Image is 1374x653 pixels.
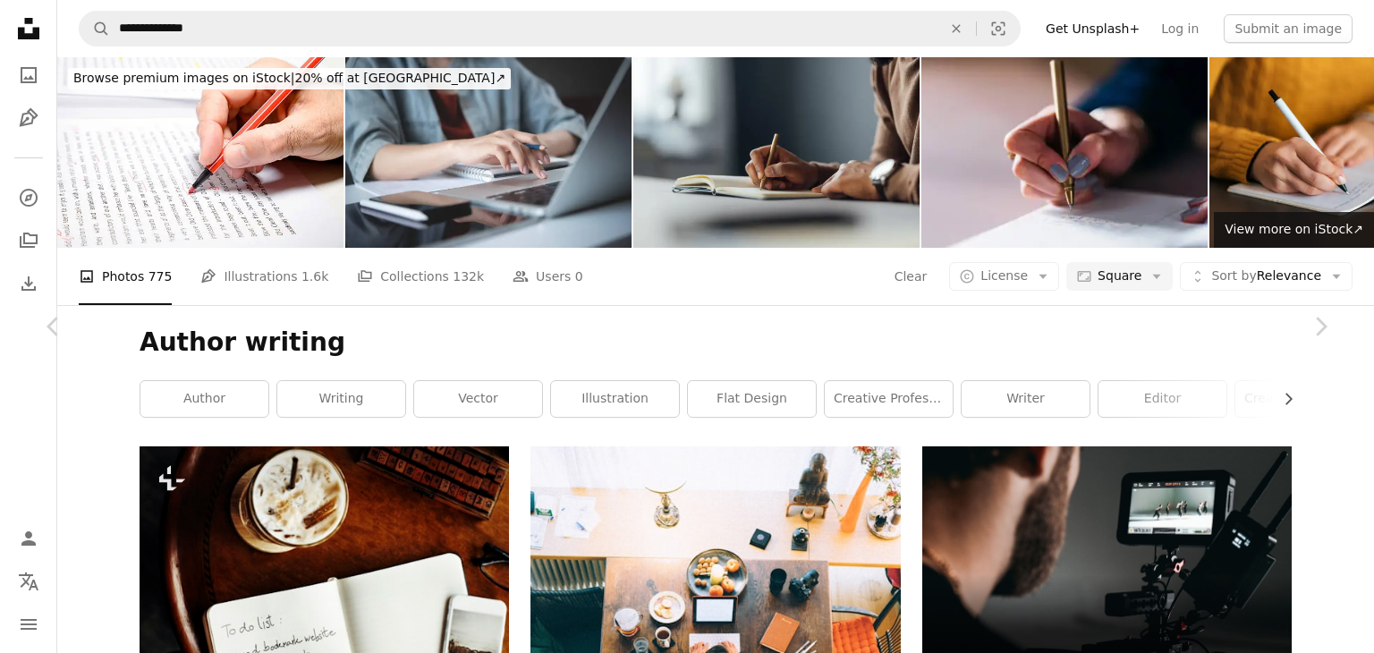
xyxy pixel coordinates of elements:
a: To Do List Note Digital Device Iced Coffee Cafe [140,623,509,639]
button: Sort byRelevance [1180,262,1353,291]
span: 20% off at [GEOGRAPHIC_DATA] ↗ [73,71,505,85]
button: Search Unsplash [80,12,110,46]
a: writer [962,381,1090,417]
button: Square [1066,262,1173,291]
a: View more on iStock↗ [1214,212,1374,248]
a: vector [414,381,542,417]
a: Log in / Sign up [11,521,47,556]
a: Get Unsplash+ [1035,14,1150,43]
span: Sort by [1211,268,1256,283]
a: Illustrations 1.6k [200,248,328,305]
a: editor [1098,381,1226,417]
a: creative professional [1235,381,1363,417]
a: Next [1267,241,1374,412]
a: author [140,381,268,417]
button: Visual search [977,12,1020,46]
a: Users 0 [513,248,583,305]
span: Browse premium images on iStock | [73,71,294,85]
a: illustration [551,381,679,417]
span: Relevance [1211,267,1321,285]
a: flat design [688,381,816,417]
button: Submit an image [1224,14,1353,43]
span: 1.6k [301,267,328,286]
img: Text correction, proofreader [57,57,343,248]
a: Collections [11,223,47,259]
a: Log in [1150,14,1209,43]
a: writing [277,381,405,417]
span: License [980,268,1028,283]
span: 0 [575,267,583,286]
span: Square [1098,267,1141,285]
button: License [949,262,1059,291]
button: Menu [11,606,47,642]
a: man typing on keyboard inside room [530,623,900,639]
img: Close up, woman hand typing on laptop computer keyboard. Business woman online working on laptop ... [345,57,632,248]
a: Explore [11,180,47,216]
a: Browse premium images on iStock|20% off at [GEOGRAPHIC_DATA]↗ [57,57,522,100]
button: Clear [937,12,976,46]
span: 132k [453,267,484,286]
span: View more on iStock ↗ [1225,222,1363,236]
a: Photos [11,57,47,93]
img: Close-Up of Woman Writing in Notebook with Gold Pen [921,57,1208,248]
a: Illustrations [11,100,47,136]
button: Language [11,564,47,599]
button: Clear [894,262,929,291]
a: Collections 132k [357,248,484,305]
img: Close-up of Man Writing in a Notebook at a Desk [633,57,920,248]
h1: Author writing [140,326,1292,359]
a: creative profession [825,381,953,417]
form: Find visuals sitewide [79,11,1021,47]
